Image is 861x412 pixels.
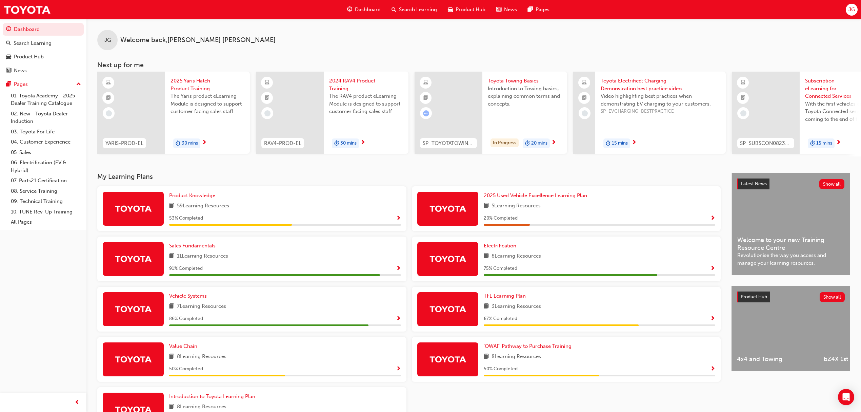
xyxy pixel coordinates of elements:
span: Show Progress [710,366,715,372]
span: pages-icon [528,5,533,14]
span: news-icon [6,68,11,74]
span: learningRecordVerb_NONE-icon [264,110,271,116]
img: Trak [3,2,51,17]
span: Product Hub [741,294,767,300]
a: 09. Technical Training [8,196,84,207]
span: Introduction to Towing basics, explaining common terms and concepts. [488,85,562,108]
span: Show Progress [710,316,715,322]
span: Show Progress [396,266,401,272]
span: learningRecordVerb_ATTEMPT-icon [423,110,429,116]
span: next-icon [202,140,207,146]
span: booktick-icon [582,94,587,102]
img: Trak [115,303,152,315]
button: Show Progress [710,315,715,323]
span: book-icon [169,302,174,311]
span: 8 Learning Resources [177,353,226,361]
span: next-icon [836,140,841,146]
button: Show Progress [396,365,401,373]
a: Vehicle Systems [169,292,209,300]
span: guage-icon [6,26,11,33]
span: Search Learning [399,6,437,14]
span: Show Progress [710,216,715,222]
img: Trak [429,203,466,214]
span: The Yaris product eLearning Module is designed to support customer facing sales staff with introd... [171,92,244,115]
div: Search Learning [14,39,52,47]
a: Product Hub [3,51,84,63]
a: Sales Fundamentals [169,242,218,250]
span: 8 Learning Resources [492,252,541,261]
button: DashboardSearch LearningProduct HubNews [3,22,84,78]
span: duration-icon [606,139,610,148]
button: Show Progress [396,264,401,273]
span: 2025 Yaris Hatch Product Training [171,77,244,92]
span: learningRecordVerb_NONE-icon [106,110,112,116]
span: next-icon [360,140,365,146]
div: In Progress [490,138,519,148]
span: car-icon [6,54,11,60]
button: Show all [819,179,845,189]
span: Latest News [741,181,767,187]
span: news-icon [496,5,501,14]
span: learningResourceType_ELEARNING-icon [423,78,428,87]
span: book-icon [169,202,174,210]
button: Pages [3,78,84,91]
a: RAV4-PROD-EL2024 RAV4 Product TrainingThe RAV4 product eLearning Module is designed to support cu... [256,72,408,154]
span: Toyota Electrified: Charging Demonstration best practice video [601,77,720,92]
span: book-icon [169,252,174,261]
span: 8 Learning Resources [177,403,226,411]
img: Trak [115,203,152,214]
a: 06. Electrification (EV & Hybrid) [8,157,84,175]
a: Dashboard [3,23,84,36]
span: 15 mins [816,139,832,147]
span: Introduction to Toyota Learning Plan [169,393,255,399]
span: 53 % Completed [169,214,203,222]
a: 2025 Used Vehicle Excellence Learning Plan [484,192,590,200]
span: booktick-icon [423,94,428,102]
span: News [504,6,517,14]
span: book-icon [484,252,489,261]
span: Toyota Towing Basics [488,77,562,85]
span: 67 % Completed [484,315,517,323]
span: Electrification [484,243,516,249]
span: SP_SUBSCON0823_EL [740,139,792,147]
a: Search Learning [3,37,84,50]
h3: Next up for me [86,61,861,69]
span: Vehicle Systems [169,293,207,299]
span: Show Progress [396,316,401,322]
span: Video highlighting best practices when demonstrating EV charging to your customers. [601,92,720,108]
span: Dashboard [355,6,381,14]
span: SP_TOYOTATOWING_0424 [423,139,474,147]
span: 20 mins [531,139,547,147]
a: 'OWAF' Pathway to Purchase Training [484,342,574,350]
span: car-icon [448,5,453,14]
span: 4x4 and Towing [737,355,813,363]
a: Product HubShow all [737,292,845,302]
span: Welcome to your new Training Resource Centre [737,236,844,251]
span: 5 Learning Resources [492,202,541,210]
span: JG [848,6,855,14]
span: 11 Learning Resources [177,252,228,261]
span: Product Hub [456,6,485,14]
a: 4x4 and Towing [732,286,818,371]
span: 30 mins [182,139,198,147]
span: 50 % Completed [169,365,203,373]
a: Latest NewsShow allWelcome to your new Training Resource CentreRevolutionise the way you access a... [732,173,850,275]
img: Trak [429,253,466,265]
span: JG [104,36,111,44]
a: News [3,64,84,77]
a: 05. Sales [8,147,84,158]
a: 08. Service Training [8,186,84,196]
span: 2025 Used Vehicle Excellence Learning Plan [484,192,587,199]
span: book-icon [169,353,174,361]
a: 03. Toyota For Life [8,127,84,137]
button: Show Progress [396,315,401,323]
img: Trak [429,303,466,315]
span: 7 Learning Resources [177,302,226,311]
img: Trak [115,353,152,365]
a: car-iconProduct Hub [442,3,491,17]
button: Show all [820,292,845,302]
span: YARIS-PROD-EL [105,139,143,147]
span: Show Progress [396,216,401,222]
a: 04. Customer Experience [8,137,84,147]
span: 91 % Completed [169,265,203,273]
